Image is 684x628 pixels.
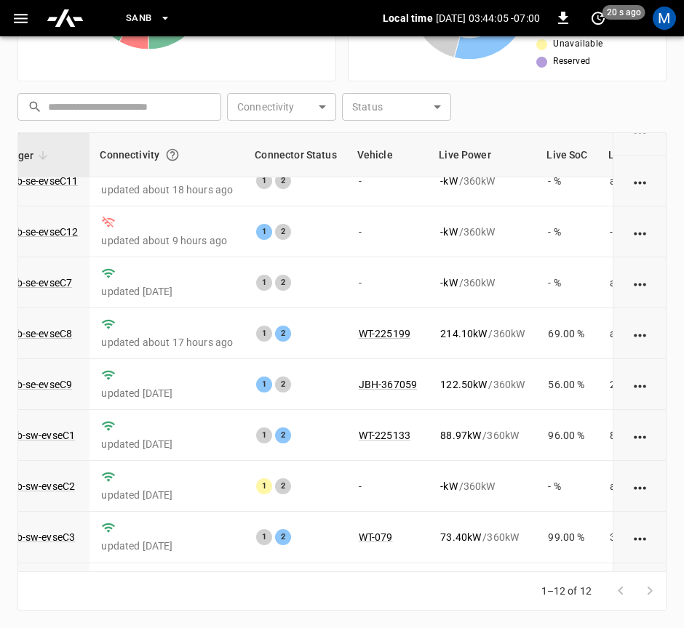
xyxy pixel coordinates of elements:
[631,326,649,341] div: action cell options
[440,479,525,494] div: / 360 kW
[536,257,597,308] td: - %
[256,478,272,494] div: 1
[275,326,291,342] div: 2
[653,7,676,30] div: profile-icon
[440,225,457,239] p: - kW
[275,377,291,392] div: 2
[275,275,291,291] div: 2
[631,174,649,188] div: action cell options
[256,326,272,342] div: 1
[536,206,597,257] td: - %
[359,379,418,390] a: JBH-367059
[553,55,590,69] span: Reserved
[256,377,272,392] div: 1
[440,530,481,544] p: 73.40 kW
[256,427,272,443] div: 1
[46,4,84,32] img: ampcontrol.io logo
[359,328,410,339] a: WT-225199
[436,11,540,25] p: [DATE] 03:44:05 -07:00
[159,142,186,168] button: Connection between the charger and our software.
[536,133,597,177] th: Live SoC
[275,224,291,240] div: 2
[275,173,291,189] div: 2
[100,142,234,168] div: Connectivity
[440,275,525,290] div: / 360 kW
[440,225,525,239] div: / 360 kW
[101,182,233,197] p: updated about 18 hours ago
[631,377,649,392] div: action cell options
[347,133,429,177] th: Vehicle
[256,173,272,189] div: 1
[383,11,433,25] p: Local time
[256,529,272,545] div: 1
[347,156,429,206] td: -
[603,5,645,20] span: 20 s ago
[440,428,525,443] div: / 360 kW
[256,275,272,291] div: 1
[536,563,597,614] td: - %
[631,225,649,239] div: action cell options
[275,529,291,545] div: 2
[256,224,272,240] div: 1
[631,530,649,544] div: action cell options
[347,461,429,512] td: -
[586,7,610,30] button: set refresh interval
[440,530,525,544] div: / 360 kW
[536,308,597,359] td: 69.00 %
[101,335,233,350] p: updated about 17 hours ago
[101,386,233,400] p: updated [DATE]
[101,488,233,502] p: updated [DATE]
[536,512,597,563] td: 99.00 %
[440,479,457,494] p: - kW
[440,326,525,341] div: / 360 kW
[275,427,291,443] div: 2
[553,37,603,52] span: Unavailable
[541,584,592,598] p: 1–12 of 12
[359,531,393,543] a: WT-079
[440,326,487,341] p: 214.10 kW
[347,206,429,257] td: -
[126,10,152,27] span: SanB
[536,461,597,512] td: - %
[440,428,481,443] p: 88.97 kW
[440,174,525,188] div: / 360 kW
[347,257,429,308] td: -
[429,133,536,177] th: Live Power
[120,4,177,33] button: SanB
[101,539,233,553] p: updated [DATE]
[631,428,649,443] div: action cell options
[347,563,429,614] td: -
[536,156,597,206] td: - %
[536,410,597,461] td: 96.00 %
[631,479,649,494] div: action cell options
[536,359,597,410] td: 56.00 %
[275,478,291,494] div: 2
[631,123,649,137] div: action cell options
[359,430,410,441] a: WT-225133
[101,437,233,451] p: updated [DATE]
[440,275,457,290] p: - kW
[101,233,233,248] p: updated about 9 hours ago
[631,275,649,290] div: action cell options
[440,377,525,392] div: / 360 kW
[440,377,487,392] p: 122.50 kW
[440,174,457,188] p: - kW
[244,133,346,177] th: Connector Status
[101,284,233,299] p: updated [DATE]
